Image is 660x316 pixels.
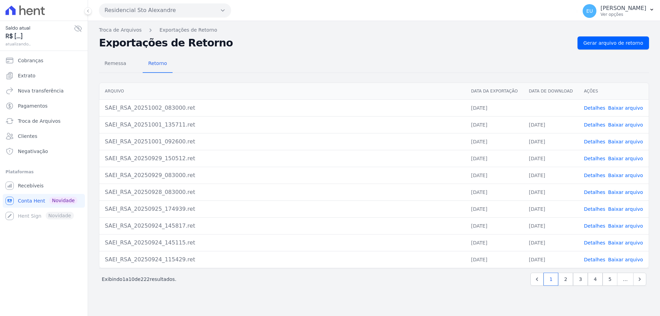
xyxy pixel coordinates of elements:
div: SAEI_RSA_20251002_083000.ret [105,104,460,112]
td: [DATE] [465,116,523,133]
a: Baixar arquivo [608,257,643,262]
a: Recebíveis [3,179,85,193]
a: Next [633,273,646,286]
a: Baixar arquivo [608,206,643,212]
span: Pagamentos [18,102,47,109]
span: Recebíveis [18,182,44,189]
th: Data da Exportação [465,83,523,100]
span: Extrato [18,72,35,79]
td: [DATE] [465,184,523,200]
a: Baixar arquivo [608,122,643,128]
td: [DATE] [524,251,579,268]
a: Baixar arquivo [608,173,643,178]
a: Detalhes [584,156,605,161]
a: Gerar arquivo de retorno [577,36,649,50]
span: Novidade [49,197,77,204]
td: [DATE] [524,116,579,133]
td: [DATE] [524,217,579,234]
a: Detalhes [584,223,605,229]
a: Detalhes [584,240,605,246]
a: Detalhes [584,173,605,178]
span: 10 [129,276,135,282]
a: Previous [530,273,543,286]
nav: Sidebar [5,54,82,223]
span: Saldo atual [5,24,74,32]
td: [DATE] [524,200,579,217]
td: [DATE] [524,184,579,200]
th: Data de Download [524,83,579,100]
button: EU [PERSON_NAME] Ver opções [577,1,660,21]
a: Detalhes [584,139,605,144]
span: Gerar arquivo de retorno [583,40,643,46]
a: Baixar arquivo [608,189,643,195]
td: [DATE] [465,167,523,184]
td: [DATE] [465,251,523,268]
a: Detalhes [584,105,605,111]
td: [DATE] [465,133,523,150]
div: Plataformas [5,168,82,176]
a: Nova transferência [3,84,85,98]
span: Nova transferência [18,87,64,94]
a: 5 [603,273,617,286]
td: [DATE] [524,234,579,251]
span: Retorno [144,56,171,70]
div: SAEI_RSA_20250924_115429.ret [105,255,460,264]
span: … [617,273,634,286]
a: 4 [588,273,603,286]
div: SAEI_RSA_20250929_150512.ret [105,154,460,163]
div: SAEI_RSA_20250925_174939.ret [105,205,460,213]
div: SAEI_RSA_20250929_083000.ret [105,171,460,179]
a: Conta Hent Novidade [3,194,85,208]
a: 1 [543,273,558,286]
div: SAEI_RSA_20251001_135711.ret [105,121,460,129]
span: 1 [122,276,125,282]
a: Clientes [3,129,85,143]
th: Arquivo [99,83,465,100]
button: Residencial Sto Alexandre [99,3,231,17]
td: [DATE] [465,99,523,116]
span: atualizando... [5,41,74,47]
span: Cobranças [18,57,43,64]
td: [DATE] [524,133,579,150]
a: Troca de Arquivos [3,114,85,128]
td: [DATE] [465,217,523,234]
span: EU [586,9,593,13]
a: Pagamentos [3,99,85,113]
a: Detalhes [584,257,605,262]
span: Troca de Arquivos [18,118,60,124]
a: Baixar arquivo [608,139,643,144]
th: Ações [579,83,649,100]
a: Baixar arquivo [608,240,643,246]
a: 3 [573,273,588,286]
div: SAEI_RSA_20250928_083000.ret [105,188,460,196]
td: [DATE] [465,234,523,251]
a: Detalhes [584,206,605,212]
p: Exibindo a de resultados. [102,276,176,283]
span: Remessa [100,56,130,70]
a: Exportações de Retorno [159,26,217,34]
a: Remessa [99,55,132,73]
td: [DATE] [524,167,579,184]
h2: Exportações de Retorno [99,38,572,48]
td: [DATE] [465,200,523,217]
td: [DATE] [465,150,523,167]
a: Troca de Arquivos [99,26,142,34]
td: [DATE] [524,150,579,167]
span: R$ [...] [5,32,74,41]
p: [PERSON_NAME] [601,5,646,12]
div: SAEI_RSA_20250924_145817.ret [105,222,460,230]
span: Negativação [18,148,48,155]
a: Baixar arquivo [608,105,643,111]
a: Baixar arquivo [608,223,643,229]
nav: Breadcrumb [99,26,649,34]
p: Ver opções [601,12,646,17]
span: Clientes [18,133,37,140]
a: 2 [558,273,573,286]
a: Retorno [143,55,173,73]
a: Negativação [3,144,85,158]
div: SAEI_RSA_20250924_145115.ret [105,239,460,247]
div: SAEI_RSA_20251001_092600.ret [105,138,460,146]
a: Detalhes [584,189,605,195]
a: Extrato [3,69,85,83]
a: Cobranças [3,54,85,67]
